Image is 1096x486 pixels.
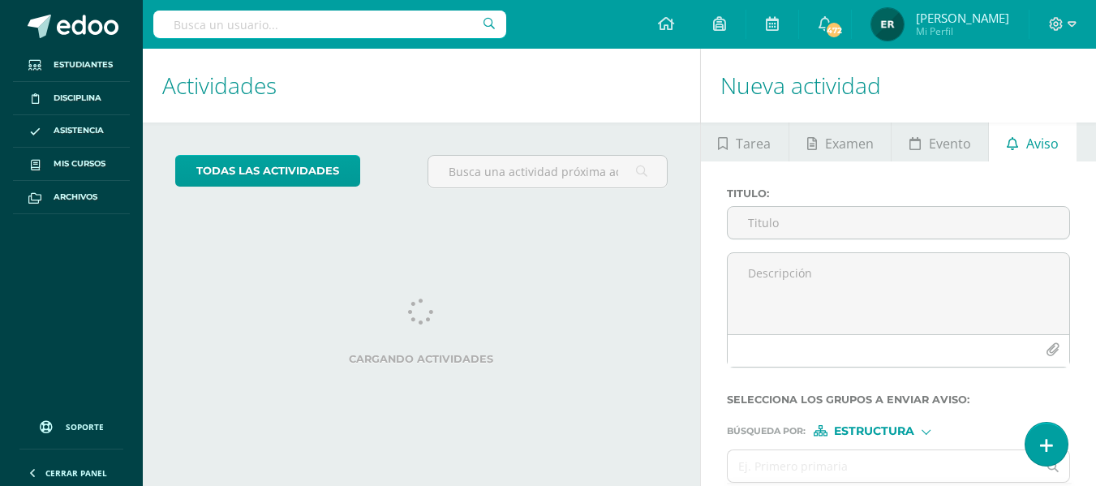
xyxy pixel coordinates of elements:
span: Examen [825,124,874,163]
a: Disciplina [13,82,130,115]
a: Archivos [13,181,130,214]
span: Disciplina [54,92,101,105]
label: Titulo : [727,187,1070,200]
span: 472 [825,21,843,39]
span: Tarea [736,124,771,163]
span: Asistencia [54,124,104,137]
input: Busca un usuario... [153,11,506,38]
h1: Nueva actividad [720,49,1077,123]
a: Soporte [19,405,123,445]
span: Mi Perfil [916,24,1009,38]
span: Aviso [1026,124,1059,163]
a: todas las Actividades [175,155,360,187]
label: Selecciona los grupos a enviar aviso : [727,394,1070,406]
label: Cargando actividades [175,353,668,365]
span: Evento [929,124,971,163]
a: Tarea [701,123,789,161]
span: Soporte [66,421,104,432]
a: Mis cursos [13,148,130,181]
h1: Actividades [162,49,681,123]
img: 5c384eb2ea0174d85097e364ebdd71e5.png [871,8,904,41]
span: Archivos [54,191,97,204]
a: Examen [789,123,891,161]
span: Mis cursos [54,157,105,170]
input: Ej. Primero primaria [728,450,1038,482]
span: Estructura [834,427,914,436]
input: Busca una actividad próxima aquí... [428,156,666,187]
div: [object Object] [814,425,935,437]
input: Titulo [728,207,1069,239]
a: Aviso [989,123,1076,161]
span: Búsqueda por : [727,427,806,436]
a: Evento [892,123,988,161]
span: Cerrar panel [45,467,107,479]
a: Asistencia [13,115,130,148]
a: Estudiantes [13,49,130,82]
span: Estudiantes [54,58,113,71]
span: [PERSON_NAME] [916,10,1009,26]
